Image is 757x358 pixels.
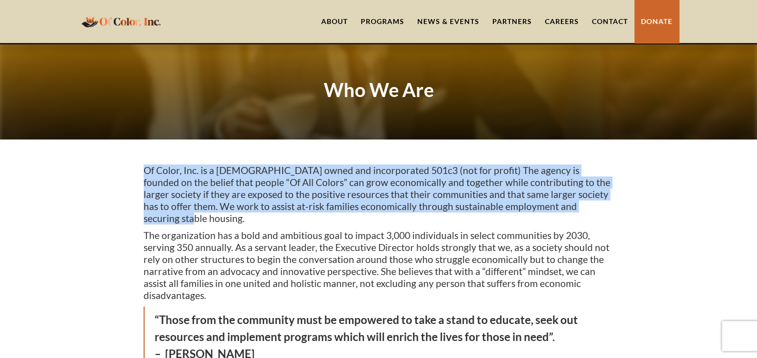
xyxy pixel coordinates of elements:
[144,229,614,301] p: The organization has a bold and ambitious goal to impact 3,000 individuals in select communities ...
[79,9,164,33] a: home
[324,78,434,101] strong: Who We Are
[361,16,404,26] div: Programs
[144,164,614,224] p: Of Color, Inc. is a [DEMOGRAPHIC_DATA] owned and incorporated 501c3 (not for profit) The agency i...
